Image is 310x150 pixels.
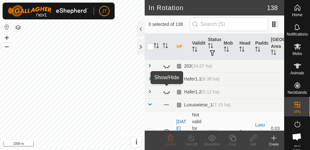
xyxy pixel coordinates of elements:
[243,142,263,147] div: Edit
[149,21,190,28] span: 0 selected of 138
[224,48,229,53] p-sorticon: Activate to sort
[224,128,234,135] div: -
[263,142,284,147] div: Create
[239,48,244,53] p-sorticon: Activate to sort
[290,71,304,75] span: Animals
[201,76,220,81] span: (6.38 ha)
[221,34,237,60] th: Mob
[294,110,301,114] span: VPs
[176,102,231,108] div: Luxuswiese_1
[190,34,205,60] th: Validity
[190,17,268,31] input: Search (S)
[287,91,307,94] span: Neckbands
[47,142,71,147] a: Privacy Policy
[176,119,186,145] a: [DATE] 104632
[253,34,268,60] th: Paddock
[3,34,11,42] button: +
[237,34,253,60] th: Head
[3,42,11,50] button: –
[8,5,88,17] img: Gallagher Logo
[288,128,305,145] div: Chat öffnen
[154,44,159,49] p-sorticon: Activate to sort
[192,48,197,53] p-sorticon: Activate to sort
[174,34,190,60] th: VP
[102,8,107,15] span: JT
[208,129,218,135] span: OFF
[191,63,212,69] span: (24.07 ha)
[267,3,278,13] span: 138
[163,44,168,49] p-sorticon: Activate to sort
[222,142,243,147] div: Copy
[255,122,265,141] a: Luxuswiese_1
[268,34,284,60] th: [GEOGRAPHIC_DATA] Area
[14,24,22,31] button: Map Layers
[287,32,308,36] span: Notifications
[135,137,138,146] span: i
[176,63,212,69] div: 203
[3,23,11,31] button: Reset Map
[176,89,220,95] div: Hafer1.2
[271,51,276,56] p-sorticon: Activate to sort
[201,89,220,94] span: (9.12 ha)
[79,142,98,147] a: Contact Us
[131,136,142,147] button: i
[213,102,231,107] span: (7.15 ha)
[149,4,267,12] h2: In Rotation
[255,48,260,53] p-sorticon: Activate to sort
[293,52,302,56] span: Mobs
[292,13,302,17] span: Home
[166,143,175,146] span: Delete
[201,142,222,147] div: Show/Hide
[205,34,221,60] th: Status
[181,142,201,147] div: Turn Off
[176,76,220,82] div: Hafer1.1
[208,44,213,49] p-sorticon: Activate to sort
